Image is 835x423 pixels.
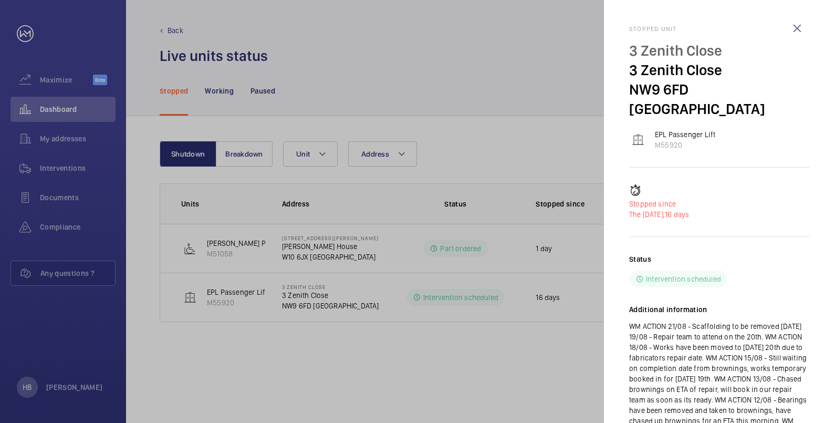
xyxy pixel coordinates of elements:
h2: Status [629,254,651,264]
p: 3 Zenith Close [629,41,810,60]
p: 3 Zenith Close [629,60,810,80]
p: M55920 [655,140,715,150]
span: The [DATE], [629,210,665,219]
p: Intervention scheduled [646,274,721,284]
img: elevator.svg [632,133,644,146]
p: 16 days [629,209,810,220]
p: Stopped since [629,199,810,209]
h2: Additional information [629,304,810,315]
h2: Stopped unit [629,25,810,33]
p: EPL Passenger Lift [655,129,715,140]
p: NW9 6FD [GEOGRAPHIC_DATA] [629,80,810,119]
